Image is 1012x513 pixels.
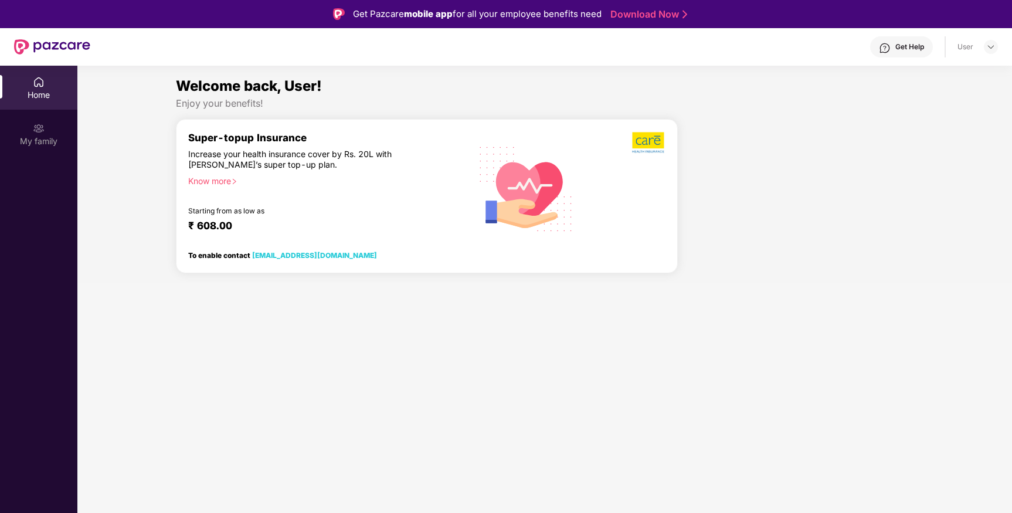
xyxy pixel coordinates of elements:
[176,77,322,94] span: Welcome back, User!
[188,219,455,233] div: ₹ 608.00
[14,39,90,55] img: New Pazcare Logo
[188,251,377,259] div: To enable contact
[610,8,684,21] a: Download Now
[682,8,687,21] img: Stroke
[231,178,237,185] span: right
[470,131,582,245] img: svg+xml;base64,PHN2ZyB4bWxucz0iaHR0cDovL3d3dy53My5vcmcvMjAwMC9zdmciIHhtbG5zOnhsaW5rPSJodHRwOi8vd3...
[353,7,602,21] div: Get Pazcare for all your employee benefits need
[333,8,345,20] img: Logo
[188,131,467,144] div: Super-topup Insurance
[188,206,417,215] div: Starting from as low as
[176,97,914,110] div: Enjoy your benefits!
[895,42,924,52] div: Get Help
[632,131,665,154] img: b5dec4f62d2307b9de63beb79f102df3.png
[188,176,460,184] div: Know more
[188,149,416,171] div: Increase your health insurance cover by Rs. 20L with [PERSON_NAME]’s super top-up plan.
[957,42,973,52] div: User
[33,76,45,88] img: svg+xml;base64,PHN2ZyBpZD0iSG9tZSIgeG1sbnM9Imh0dHA6Ly93d3cudzMub3JnLzIwMDAvc3ZnIiB3aWR0aD0iMjAiIG...
[252,251,377,260] a: [EMAIL_ADDRESS][DOMAIN_NAME]
[879,42,891,54] img: svg+xml;base64,PHN2ZyBpZD0iSGVscC0zMngzMiIgeG1sbnM9Imh0dHA6Ly93d3cudzMub3JnLzIwMDAvc3ZnIiB3aWR0aD...
[33,123,45,134] img: svg+xml;base64,PHN2ZyB3aWR0aD0iMjAiIGhlaWdodD0iMjAiIHZpZXdCb3g9IjAgMCAyMCAyMCIgZmlsbD0ibm9uZSIgeG...
[986,42,996,52] img: svg+xml;base64,PHN2ZyBpZD0iRHJvcGRvd24tMzJ4MzIiIHhtbG5zPSJodHRwOi8vd3d3LnczLm9yZy8yMDAwL3N2ZyIgd2...
[404,8,453,19] strong: mobile app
